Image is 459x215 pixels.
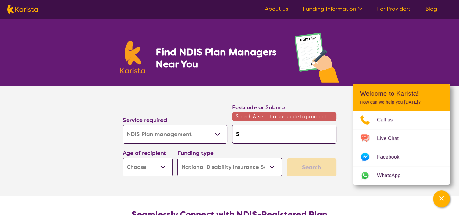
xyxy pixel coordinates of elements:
img: plan-management [295,33,339,86]
label: Funding type [177,149,214,157]
span: Facebook [377,152,407,162]
a: About us [265,5,288,12]
div: Channel Menu [353,84,450,185]
a: Blog [425,5,437,12]
a: Web link opens in a new tab. [353,166,450,185]
h2: Welcome to Karista! [360,90,443,97]
button: Channel Menu [433,190,450,207]
input: Type [232,125,336,144]
a: For Providers [377,5,411,12]
label: Service required [123,117,167,124]
span: Call us [377,115,400,125]
p: How can we help you [DATE]? [360,100,443,105]
h1: Find NDIS Plan Managers Near You [155,46,282,70]
span: Live Chat [377,134,406,143]
span: WhatsApp [377,171,408,180]
img: Karista logo [7,5,38,14]
a: Funding Information [303,5,363,12]
ul: Choose channel [353,111,450,185]
label: Postcode or Suburb [232,104,285,111]
span: Search & select a postcode to proceed [232,112,336,121]
img: Karista logo [120,41,145,73]
label: Age of recipient [123,149,166,157]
